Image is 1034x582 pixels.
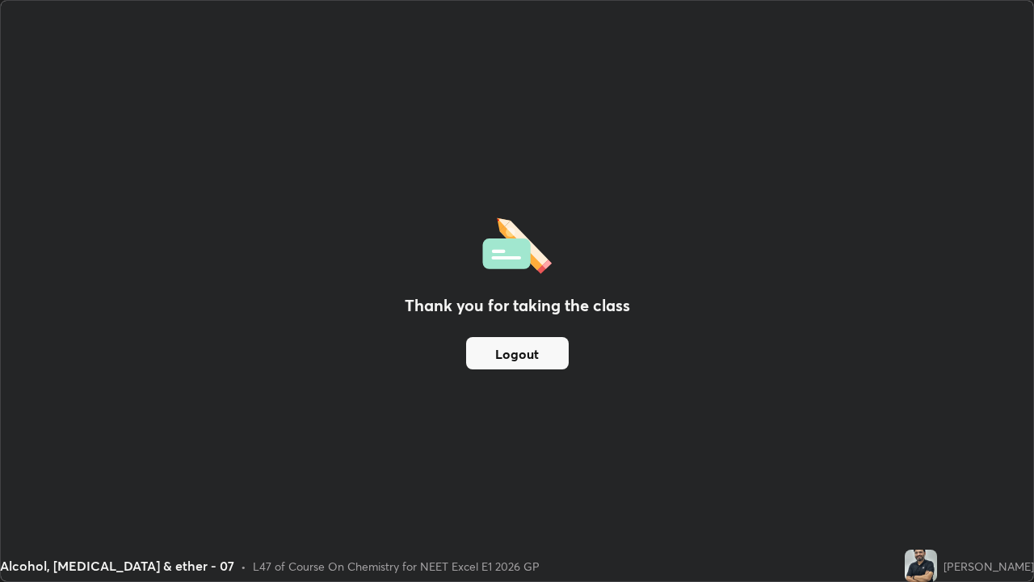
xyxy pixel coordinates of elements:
[241,558,246,575] div: •
[405,293,630,318] h2: Thank you for taking the class
[482,213,552,274] img: offlineFeedback.1438e8b3.svg
[944,558,1034,575] div: [PERSON_NAME]
[905,550,937,582] img: 3a61587e9e7148d38580a6d730a923df.jpg
[253,558,540,575] div: L47 of Course On Chemistry for NEET Excel E1 2026 GP
[466,337,569,369] button: Logout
